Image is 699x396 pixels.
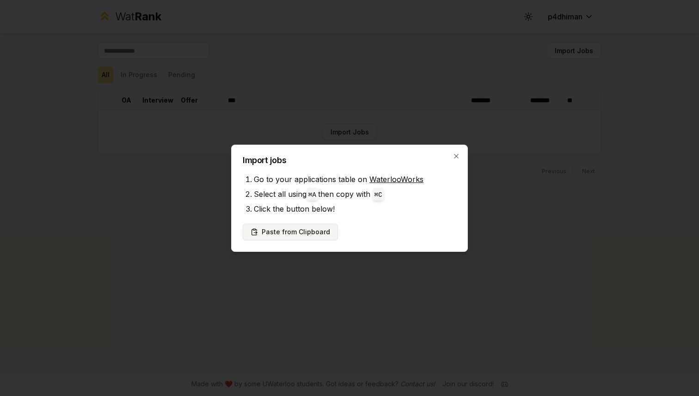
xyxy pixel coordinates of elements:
h2: Import jobs [243,156,456,164]
code: ⌘ A [308,191,316,199]
li: Go to your applications table on [254,172,456,187]
code: ⌘ C [374,191,382,199]
a: WaterlooWorks [369,175,423,184]
li: Select all using then copy with [254,187,456,201]
button: Paste from Clipboard [243,224,338,240]
li: Click the button below! [254,201,456,216]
